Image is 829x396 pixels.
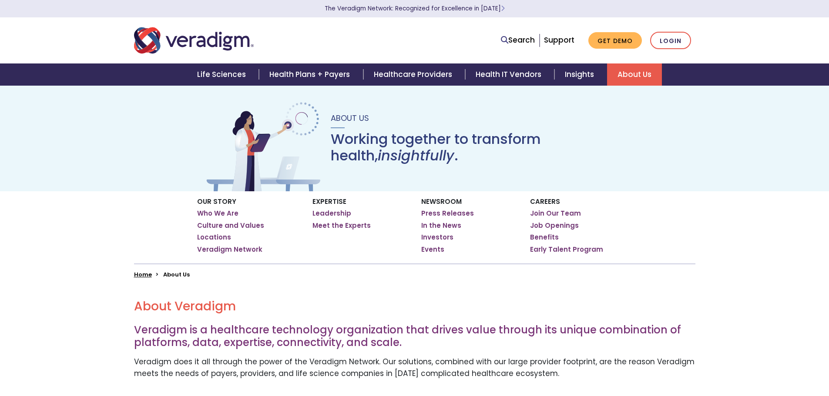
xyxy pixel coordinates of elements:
[134,324,695,349] h3: Veradigm is a healthcare technology organization that drives value through its unique combination...
[530,245,603,254] a: Early Talent Program
[544,35,574,45] a: Support
[187,63,259,86] a: Life Sciences
[197,233,231,242] a: Locations
[421,221,461,230] a: In the News
[465,63,554,86] a: Health IT Vendors
[259,63,363,86] a: Health Plans + Payers
[378,146,454,165] em: insightfully
[134,299,695,314] h2: About Veradigm
[312,209,351,218] a: Leadership
[312,221,371,230] a: Meet the Experts
[363,63,465,86] a: Healthcare Providers
[197,221,264,230] a: Culture and Values
[421,209,474,218] a: Press Releases
[134,356,695,379] p: Veradigm does it all through the power of the Veradigm Network. Our solutions, combined with our ...
[530,233,559,242] a: Benefits
[530,209,581,218] a: Join Our Team
[607,63,662,86] a: About Us
[501,34,535,46] a: Search
[501,4,505,13] span: Learn More
[134,26,254,55] img: Veradigm logo
[530,221,579,230] a: Job Openings
[554,63,607,86] a: Insights
[197,245,262,254] a: Veradigm Network
[134,270,152,279] a: Home
[197,209,238,218] a: Who We Are
[588,32,642,49] a: Get Demo
[331,113,369,123] span: About Us
[421,233,453,242] a: Investors
[325,4,505,13] a: The Veradigm Network: Recognized for Excellence in [DATE]Learn More
[331,131,625,164] h1: Working together to transform health, .
[650,32,691,50] a: Login
[421,245,444,254] a: Events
